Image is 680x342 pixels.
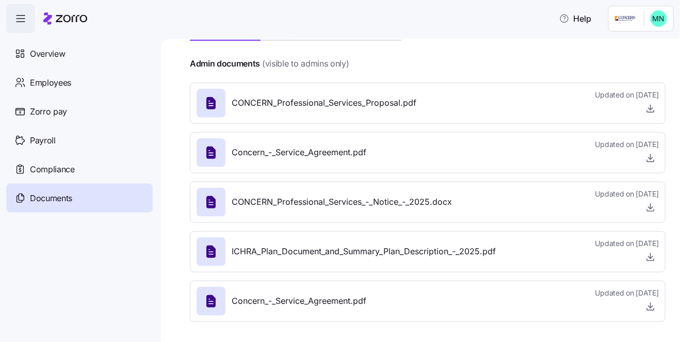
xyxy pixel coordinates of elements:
[551,8,600,29] button: Help
[651,10,667,27] img: b0ee0d05d7ad5b312d7e0d752ccfd4ca
[595,139,659,150] span: Updated on [DATE]
[30,163,75,176] span: Compliance
[6,39,153,68] a: Overview
[232,96,416,109] span: CONCERN_Professional_Services_Proposal.pdf
[232,245,496,258] span: ICHRA_Plan_Document_and_Summary_Plan_Description_-_2025.pdf
[30,105,67,118] span: Zorro pay
[30,47,65,60] span: Overview
[6,68,153,97] a: Employees
[232,146,366,159] span: Concern_-_Service_Agreement.pdf
[262,57,349,70] span: (visible to admins only)
[6,155,153,184] a: Compliance
[30,76,71,89] span: Employees
[232,196,452,208] span: CONCERN_Professional_Services_-_Notice_-_2025.docx
[6,126,153,155] a: Payroll
[232,295,366,307] span: Concern_-_Service_Agreement.pdf
[6,97,153,126] a: Zorro pay
[6,184,153,213] a: Documents
[559,12,592,25] span: Help
[595,288,659,298] span: Updated on [DATE]
[595,90,659,100] span: Updated on [DATE]
[190,58,260,70] h4: Admin documents
[30,134,56,147] span: Payroll
[595,189,659,199] span: Updated on [DATE]
[595,238,659,249] span: Updated on [DATE]
[615,12,636,25] img: Employer logo
[30,192,72,205] span: Documents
